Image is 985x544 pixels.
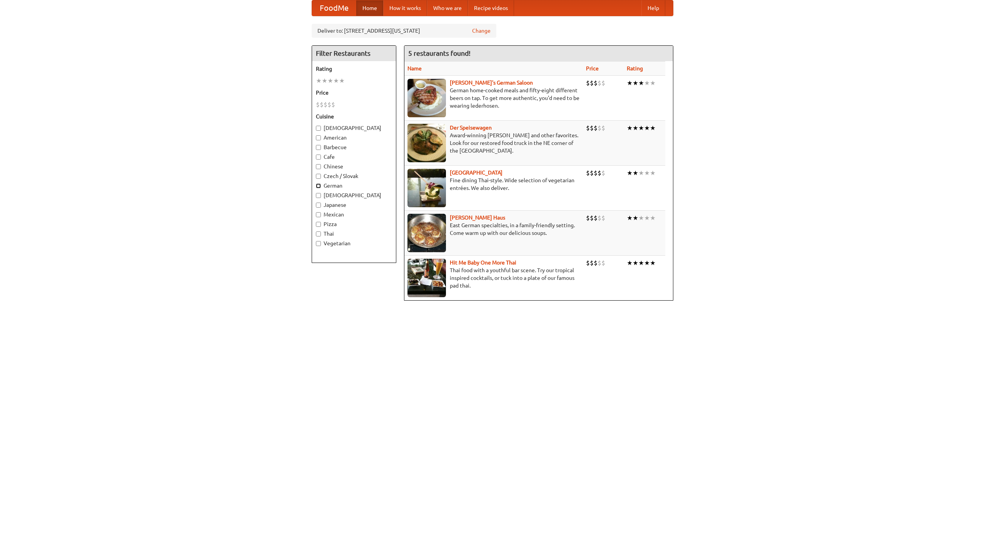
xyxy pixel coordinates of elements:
li: ★ [627,169,633,177]
label: Barbecue [316,143,392,151]
label: Cafe [316,153,392,161]
input: Chinese [316,164,321,169]
ng-pluralize: 5 restaurants found! [408,50,471,57]
li: ★ [644,79,650,87]
li: $ [598,169,601,177]
li: $ [590,259,594,267]
input: American [316,135,321,140]
label: Pizza [316,220,392,228]
li: $ [331,100,335,109]
label: Mexican [316,211,392,218]
input: Cafe [316,155,321,160]
li: $ [594,169,598,177]
label: Vegetarian [316,240,392,247]
li: ★ [627,124,633,132]
li: ★ [650,259,656,267]
li: ★ [650,214,656,222]
input: Czech / Slovak [316,174,321,179]
img: satay.jpg [407,169,446,207]
li: ★ [333,77,339,85]
li: $ [586,124,590,132]
li: ★ [633,169,638,177]
li: ★ [322,77,327,85]
li: ★ [638,124,644,132]
li: $ [586,259,590,267]
a: Who we are [427,0,468,16]
li: ★ [638,79,644,87]
li: $ [601,124,605,132]
li: $ [590,214,594,222]
li: $ [590,79,594,87]
li: $ [590,169,594,177]
li: $ [601,169,605,177]
li: ★ [644,214,650,222]
li: $ [586,79,590,87]
input: Mexican [316,212,321,217]
li: ★ [638,259,644,267]
input: Barbecue [316,145,321,150]
label: German [316,182,392,190]
label: Japanese [316,201,392,209]
li: $ [598,79,601,87]
li: ★ [644,169,650,177]
img: speisewagen.jpg [407,124,446,162]
li: $ [601,79,605,87]
h5: Cuisine [316,113,392,120]
li: $ [598,124,601,132]
a: Price [586,65,599,72]
label: [DEMOGRAPHIC_DATA] [316,191,392,199]
input: [DEMOGRAPHIC_DATA] [316,126,321,131]
a: Recipe videos [468,0,514,16]
a: Rating [627,65,643,72]
a: Change [472,27,491,35]
p: Fine dining Thai-style. Wide selection of vegetarian entrées. We also deliver. [407,176,580,192]
img: esthers.jpg [407,79,446,117]
b: Hit Me Baby One More Thai [450,260,516,266]
li: ★ [650,124,656,132]
li: $ [327,100,331,109]
li: ★ [650,79,656,87]
label: [DEMOGRAPHIC_DATA] [316,124,392,132]
p: German home-cooked meals and fifty-eight different beers on tap. To get more authentic, you'd nee... [407,87,580,110]
li: $ [316,100,320,109]
li: ★ [644,259,650,267]
li: ★ [638,169,644,177]
p: Thai food with a youthful bar scene. Try our tropical inspired cocktails, or tuck into a plate of... [407,266,580,289]
li: ★ [650,169,656,177]
input: Pizza [316,222,321,227]
input: Japanese [316,203,321,208]
li: $ [598,259,601,267]
li: $ [586,214,590,222]
h5: Price [316,89,392,96]
label: Czech / Slovak [316,172,392,180]
h5: Rating [316,65,392,73]
img: babythai.jpg [407,259,446,297]
li: $ [590,124,594,132]
input: [DEMOGRAPHIC_DATA] [316,193,321,198]
a: Der Speisewagen [450,125,492,131]
a: [PERSON_NAME]'s German Saloon [450,80,533,86]
li: ★ [633,259,638,267]
img: kohlhaus.jpg [407,214,446,252]
h4: Filter Restaurants [312,46,396,61]
li: $ [594,259,598,267]
li: ★ [644,124,650,132]
a: [PERSON_NAME] Haus [450,215,505,221]
li: ★ [638,214,644,222]
label: Chinese [316,163,392,170]
li: ★ [633,79,638,87]
a: Name [407,65,422,72]
label: Thai [316,230,392,238]
li: ★ [627,214,633,222]
li: ★ [327,77,333,85]
li: $ [324,100,327,109]
div: Deliver to: [STREET_ADDRESS][US_STATE] [312,24,496,38]
input: Vegetarian [316,241,321,246]
li: ★ [633,124,638,132]
input: Thai [316,231,321,236]
li: $ [320,100,324,109]
li: ★ [339,77,345,85]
